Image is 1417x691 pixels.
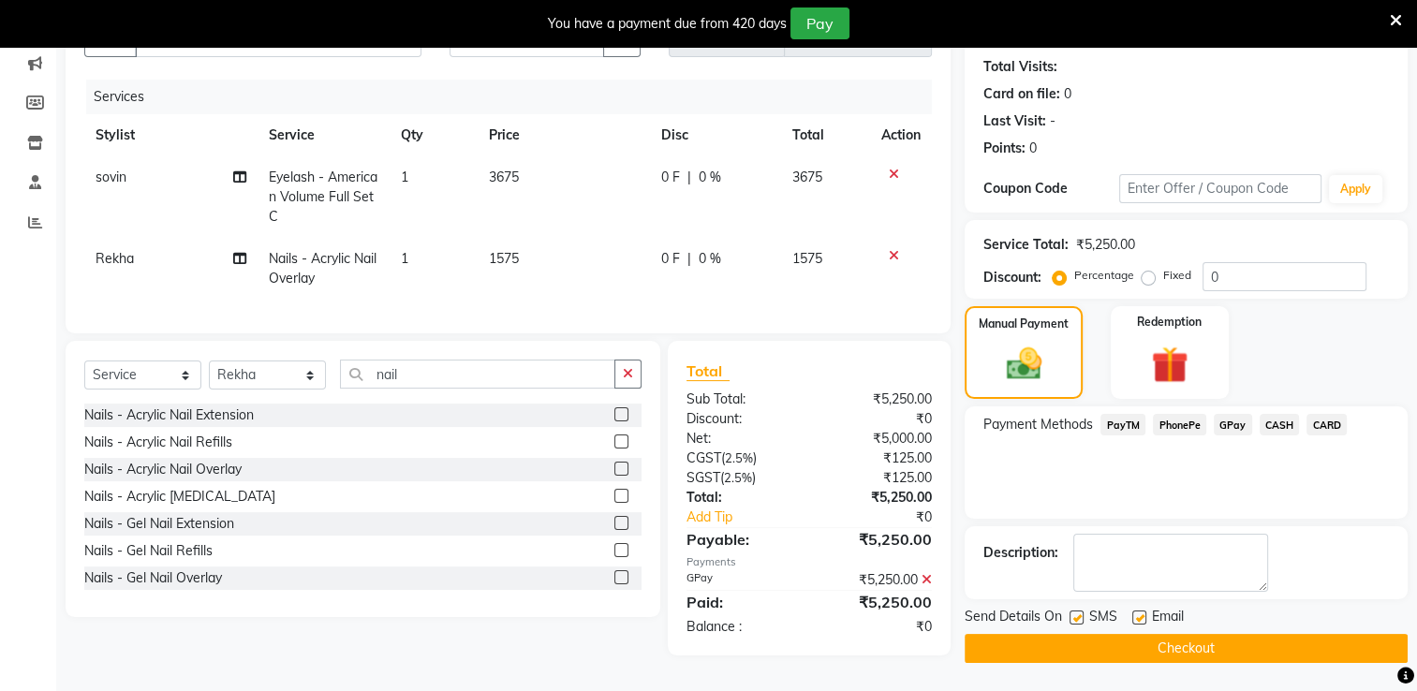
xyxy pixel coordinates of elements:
[983,415,1093,434] span: Payment Methods
[792,169,822,185] span: 3675
[478,114,650,156] th: Price
[672,570,809,590] div: GPay
[401,250,408,267] span: 1
[661,249,680,269] span: 0 F
[1306,414,1347,435] span: CARD
[390,114,478,156] th: Qty
[809,617,946,637] div: ₹0
[1137,314,1202,331] label: Redemption
[672,429,809,448] div: Net:
[724,470,752,485] span: 2.5%
[489,169,519,185] span: 3675
[809,488,946,507] div: ₹5,250.00
[672,488,809,507] div: Total:
[809,429,946,448] div: ₹5,000.00
[833,507,947,527] div: ₹0
[1064,84,1071,104] div: 0
[84,114,258,156] th: Stylist
[672,591,809,613] div: Paid:
[84,460,242,479] div: Nails - Acrylic Nail Overlay
[809,390,946,409] div: ₹5,250.00
[84,405,254,425] div: Nails - Acrylic Nail Extension
[809,591,946,613] div: ₹5,250.00
[672,528,809,551] div: Payable:
[979,316,1069,332] label: Manual Payment
[809,448,946,468] div: ₹125.00
[983,111,1046,131] div: Last Visit:
[983,179,1118,198] div: Coupon Code
[870,114,932,156] th: Action
[269,169,377,225] span: Eyelash - American Volume Full Set C
[672,507,832,527] a: Add Tip
[983,84,1060,104] div: Card on file:
[1119,174,1321,203] input: Enter Offer / Coupon Code
[687,168,691,187] span: |
[996,344,1053,384] img: _cash.svg
[790,7,849,39] button: Pay
[1089,607,1117,630] span: SMS
[661,168,680,187] span: 0 F
[1074,267,1134,284] label: Percentage
[548,14,787,34] div: You have a payment due from 420 days
[983,543,1058,563] div: Description:
[983,268,1041,287] div: Discount:
[84,433,232,452] div: Nails - Acrylic Nail Refills
[340,360,615,389] input: Search or Scan
[1214,414,1252,435] span: GPay
[809,409,946,429] div: ₹0
[672,617,809,637] div: Balance :
[401,169,408,185] span: 1
[650,114,781,156] th: Disc
[84,487,275,507] div: Nails - Acrylic [MEDICAL_DATA]
[96,250,134,267] span: Rekha
[725,450,753,465] span: 2.5%
[1029,139,1037,158] div: 0
[86,80,946,114] div: Services
[699,168,721,187] span: 0 %
[1050,111,1055,131] div: -
[672,448,809,468] div: ( )
[686,554,932,570] div: Payments
[1329,175,1382,203] button: Apply
[983,235,1069,255] div: Service Total:
[781,114,870,156] th: Total
[269,250,376,287] span: Nails - Acrylic Nail Overlay
[686,469,720,486] span: SGST
[489,250,519,267] span: 1575
[84,541,213,561] div: Nails - Gel Nail Refills
[258,114,390,156] th: Service
[983,139,1026,158] div: Points:
[672,468,809,488] div: ( )
[792,250,822,267] span: 1575
[1152,607,1184,630] span: Email
[84,568,222,588] div: Nails - Gel Nail Overlay
[965,607,1062,630] span: Send Details On
[84,514,234,534] div: Nails - Gel Nail Extension
[672,409,809,429] div: Discount:
[809,570,946,590] div: ₹5,250.00
[1140,342,1200,388] img: _gift.svg
[983,57,1057,77] div: Total Visits:
[1163,267,1191,284] label: Fixed
[672,390,809,409] div: Sub Total:
[1260,414,1300,435] span: CASH
[1153,414,1206,435] span: PhonePe
[809,528,946,551] div: ₹5,250.00
[1100,414,1145,435] span: PayTM
[96,169,126,185] span: sovin
[1076,235,1135,255] div: ₹5,250.00
[965,634,1408,663] button: Checkout
[686,361,730,381] span: Total
[687,249,691,269] span: |
[686,449,721,466] span: CGST
[809,468,946,488] div: ₹125.00
[699,249,721,269] span: 0 %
